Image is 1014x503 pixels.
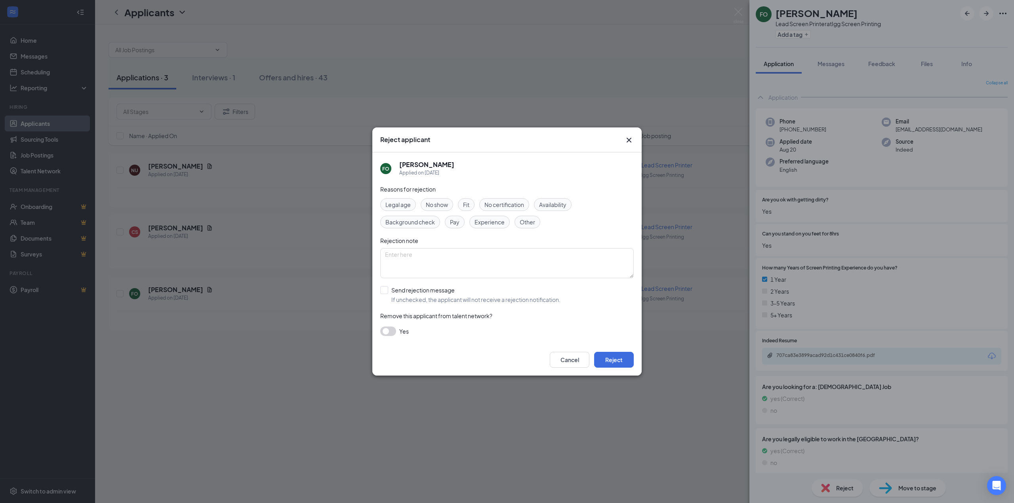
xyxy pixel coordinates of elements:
h3: Reject applicant [380,135,430,144]
button: Cancel [550,352,589,368]
span: Legal age [385,200,411,209]
img: logo_orange.svg [13,13,19,19]
div: Domain Overview [30,47,71,52]
span: Other [520,218,535,226]
div: Open Intercom Messenger [987,476,1006,495]
div: Keywords by Traffic [88,47,133,52]
div: v 4.0.25 [22,13,39,19]
span: No show [426,200,448,209]
span: Fit [463,200,469,209]
div: FO [382,165,389,172]
div: Applied on [DATE] [399,169,454,177]
span: Yes [399,326,409,336]
span: Background check [385,218,435,226]
span: Reasons for rejection [380,186,436,193]
span: Rejection note [380,237,418,244]
img: website_grey.svg [13,21,19,27]
span: Remove this applicant from talent network? [380,312,492,319]
h5: [PERSON_NAME] [399,160,454,169]
img: tab_domain_overview_orange.svg [21,46,28,52]
span: No certification [484,200,524,209]
span: Pay [450,218,459,226]
span: Availability [539,200,566,209]
svg: Cross [624,135,634,145]
button: Close [624,135,634,145]
div: Domain: [DOMAIN_NAME] [21,21,87,27]
span: Experience [475,218,505,226]
button: Reject [594,352,634,368]
img: tab_keywords_by_traffic_grey.svg [79,46,85,52]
